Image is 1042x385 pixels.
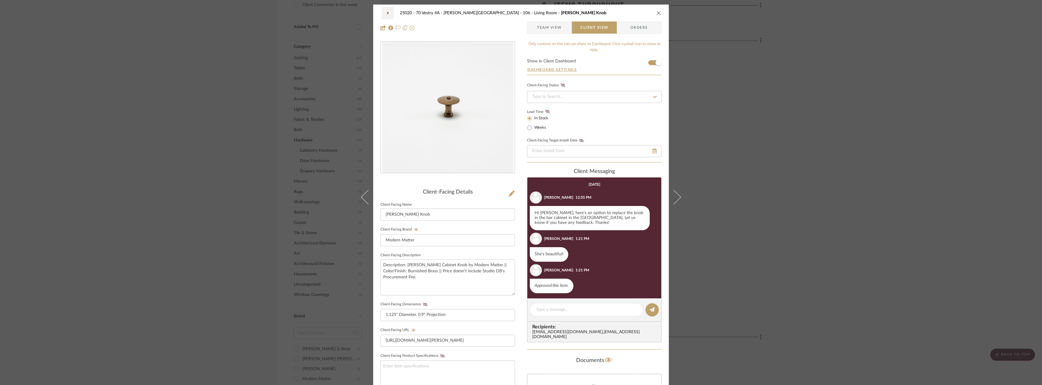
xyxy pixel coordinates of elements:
div: Client-Facing Details [380,189,515,196]
div: [EMAIL_ADDRESS][DOMAIN_NAME] , [EMAIL_ADDRESS][DOMAIN_NAME] [532,330,659,340]
label: Client-Facing Target Install Date [527,138,586,143]
button: Client-Facing Dimensions [421,302,429,307]
label: Lead Time [527,109,558,115]
button: Dashboard Settings [527,67,577,72]
label: Weeks [533,125,546,131]
mat-radio-group: Select item type [527,115,558,131]
div: Hi [PERSON_NAME], here's an option to replace the knob in the bar cabinet in the [GEOGRAPHIC_DATA... [530,206,650,230]
span: 106 - Living Room [523,11,561,15]
div: client Messaging [527,168,662,175]
button: Client-Facing Brand [412,227,420,232]
span: Orders [624,22,655,34]
label: Client-Facing Name [380,203,412,206]
div: [PERSON_NAME] [544,195,573,200]
div: Approved this item. [530,279,573,293]
div: 1:21 PM [576,236,589,241]
img: 971d9a6d-f732-4e00-8e25-df812aa5ba3d_436x436.jpg [382,42,513,173]
input: Enter item URL [380,335,515,347]
label: Client-Facing Brand [380,227,420,232]
img: user_avatar.png [530,264,542,276]
img: 971d9a6d-f732-4e00-8e25-df812aa5ba3d_48x40.jpg [380,7,395,19]
input: Enter Client-Facing Brand [380,234,515,246]
div: 0 [381,42,515,173]
button: Client-Facing Target Install Date [577,138,586,143]
div: Documents [527,356,662,365]
img: user_avatar.png [530,191,542,204]
button: Client-Facing URL [409,328,417,332]
div: [PERSON_NAME] [544,267,573,273]
div: Only content on this tab can share to Dashboard. Click eyeball icon to show or hide. [527,41,662,53]
span: Recipients: [532,324,659,330]
label: Client-Facing Product Specifications [380,354,446,358]
div: Client-Facing Status [527,82,567,88]
label: Client-Facing Dimensions [380,302,429,307]
button: Lead Time [543,109,552,115]
img: user_avatar.png [530,233,542,245]
input: Enter Client-Facing Item Name [380,208,515,221]
button: close [656,10,662,16]
input: Enter item dimensions [380,309,515,321]
label: Client-Facing URL [380,328,417,332]
span: Client View [580,22,608,34]
div: [PERSON_NAME] [544,236,573,241]
div: 12:55 PM [576,195,591,200]
div: 1:21 PM [576,267,589,273]
input: Type to Search… [527,91,662,103]
label: Client-Facing Description [380,254,421,257]
span: [PERSON_NAME] Knob [561,11,606,15]
input: Enter Install Date [527,145,662,157]
span: Team View [537,22,562,34]
div: [DATE] [589,182,600,187]
label: In Stock [533,116,548,121]
button: Client-Facing Product Specifications [438,354,446,358]
span: 25020 - 70 Vestry 4A - [PERSON_NAME][GEOGRAPHIC_DATA] [400,11,523,15]
div: She's beautiful! [530,247,568,262]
